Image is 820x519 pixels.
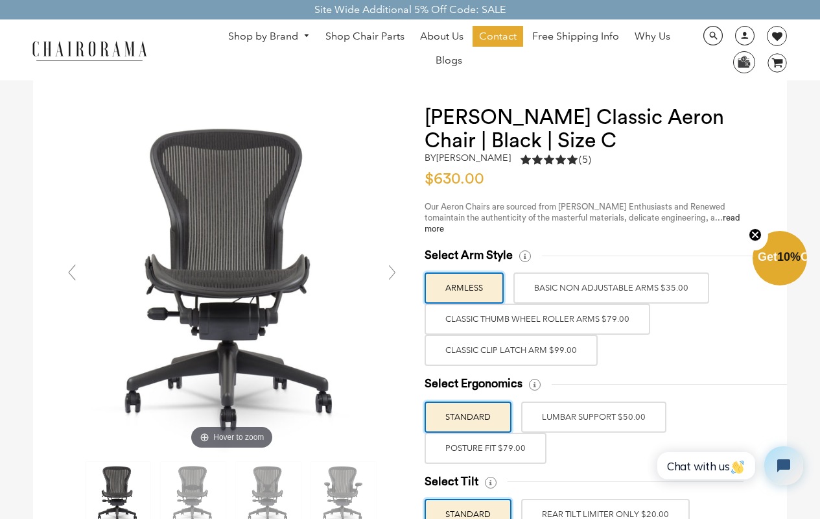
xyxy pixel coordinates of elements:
a: Shop Chair Parts [319,26,411,47]
label: POSTURE FIT $79.00 [425,433,546,464]
label: STANDARD [425,402,511,433]
a: [PERSON_NAME] [436,152,511,163]
h2: by [425,152,511,163]
span: Our Aeron Chairs are sourced from [PERSON_NAME] Enthusiasts and Renewed to [425,202,725,222]
span: About Us [420,30,463,43]
span: 10% [777,250,801,263]
iframe: Tidio Chat [647,435,814,496]
label: Classic Thumb Wheel Roller Arms $79.00 [425,304,650,335]
a: Free Shipping Info [526,26,626,47]
span: Shop Chair Parts [325,30,404,43]
img: Herman Miller Classic Aeron Chair | Black | Size C - chairorama [59,106,405,452]
a: Herman Miller Classic Aeron Chair | Black | Size C - chairoramaHover to zoom [59,272,405,284]
a: Shop by Brand [222,27,316,47]
img: chairorama [25,39,154,62]
span: Get Off [758,250,817,263]
span: Why Us [635,30,670,43]
img: WhatsApp_Image_2024-07-12_at_16.23.01.webp [734,52,754,71]
label: ARMLESS [425,272,504,304]
a: 5.0 rating (5 votes) [521,152,591,170]
a: Why Us [628,26,677,47]
span: Free Shipping Info [532,30,619,43]
span: (5) [579,153,591,167]
span: Select Tilt [425,474,478,489]
a: About Us [414,26,470,47]
span: $630.00 [425,171,484,187]
label: LUMBAR SUPPORT $50.00 [521,402,666,433]
a: Contact [473,26,523,47]
span: maintain the authenticity of the masterful materials, delicate engineering, a... [425,213,740,233]
a: Blogs [429,50,469,71]
span: Select Arm Style [425,248,513,263]
button: Close teaser [742,221,768,250]
label: BASIC NON ADJUSTABLE ARMS $35.00 [513,272,709,304]
h1: [PERSON_NAME] Classic Aeron Chair | Black | Size C [425,106,761,152]
span: Blogs [436,54,462,67]
nav: DesktopNavigation [209,26,689,74]
span: Select Ergonomics [425,376,522,391]
div: Get10%OffClose teaser [753,232,807,287]
span: Contact [479,30,517,43]
div: 5.0 rating (5 votes) [521,152,591,167]
label: Classic Clip Latch Arm $99.00 [425,335,598,366]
